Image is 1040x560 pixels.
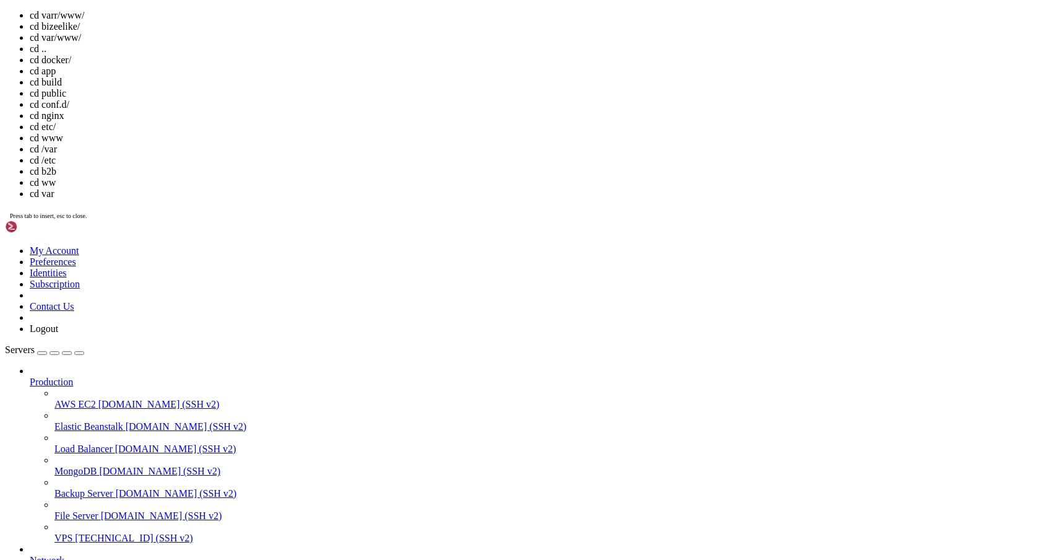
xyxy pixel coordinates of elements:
[30,88,1035,99] li: cd public
[30,177,1035,188] li: cd ww
[30,155,1035,166] li: cd /etc
[30,268,67,278] a: Identities
[126,421,247,432] span: [DOMAIN_NAME] (SSH v2)
[30,323,58,334] a: Logout
[54,510,98,521] span: File Server
[5,5,878,15] x-row: root@ubuntu:~# cd
[54,488,1035,499] a: Backup Server [DOMAIN_NAME] (SSH v2)
[54,388,1035,410] li: AWS EC2 [DOMAIN_NAME] (SSH v2)
[54,432,1035,455] li: Load Balancer [DOMAIN_NAME] (SSH v2)
[30,121,1035,133] li: cd etc/
[54,477,1035,499] li: Backup Server [DOMAIN_NAME] (SSH v2)
[54,410,1035,432] li: Elastic Beanstalk [DOMAIN_NAME] (SSH v2)
[30,110,1035,121] li: cd nginx
[30,77,1035,88] li: cd build
[101,510,222,521] span: [DOMAIN_NAME] (SSH v2)
[54,510,1035,522] a: File Server [DOMAIN_NAME] (SSH v2)
[30,377,73,387] span: Production
[54,488,113,499] span: Backup Server
[54,499,1035,522] li: File Server [DOMAIN_NAME] (SSH v2)
[54,421,123,432] span: Elastic Beanstalk
[99,466,220,476] span: [DOMAIN_NAME] (SSH v2)
[54,455,1035,477] li: MongoDB [DOMAIN_NAME] (SSH v2)
[10,212,87,219] span: Press tab to insert, esc to close.
[54,466,1035,477] a: MongoDB [DOMAIN_NAME] (SSH v2)
[54,444,1035,455] a: Load Balancer [DOMAIN_NAME] (SSH v2)
[30,21,1035,32] li: cd bizeelike/
[116,488,237,499] span: [DOMAIN_NAME] (SSH v2)
[30,43,1035,55] li: cd ..
[30,377,1035,388] a: Production
[30,133,1035,144] li: cd www
[75,533,193,543] span: [TECHNICAL_ID] (SSH v2)
[54,399,1035,410] a: AWS EC2 [DOMAIN_NAME] (SSH v2)
[30,245,79,256] a: My Account
[30,99,1035,110] li: cd conf.d/
[54,466,97,476] span: MongoDB
[54,522,1035,544] li: VPS [TECHNICAL_ID] (SSH v2)
[30,188,1035,199] li: cd var
[99,5,104,15] div: (18, 0)
[54,399,96,409] span: AWS EC2
[30,144,1035,155] li: cd /var
[30,301,74,312] a: Contact Us
[98,399,220,409] span: [DOMAIN_NAME] (SSH v2)
[30,10,1035,21] li: cd varr/www/
[30,55,1035,66] li: cd docker/
[54,533,72,543] span: VPS
[30,166,1035,177] li: cd b2b
[30,279,80,289] a: Subscription
[54,533,1035,544] a: VPS [TECHNICAL_ID] (SSH v2)
[54,444,113,454] span: Load Balancer
[115,444,236,454] span: [DOMAIN_NAME] (SSH v2)
[5,344,35,355] span: Servers
[54,421,1035,432] a: Elastic Beanstalk [DOMAIN_NAME] (SSH v2)
[30,66,1035,77] li: cd app
[30,365,1035,544] li: Production
[5,344,84,355] a: Servers
[30,256,76,267] a: Preferences
[30,32,1035,43] li: cd var/www/
[5,221,76,233] img: Shellngn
